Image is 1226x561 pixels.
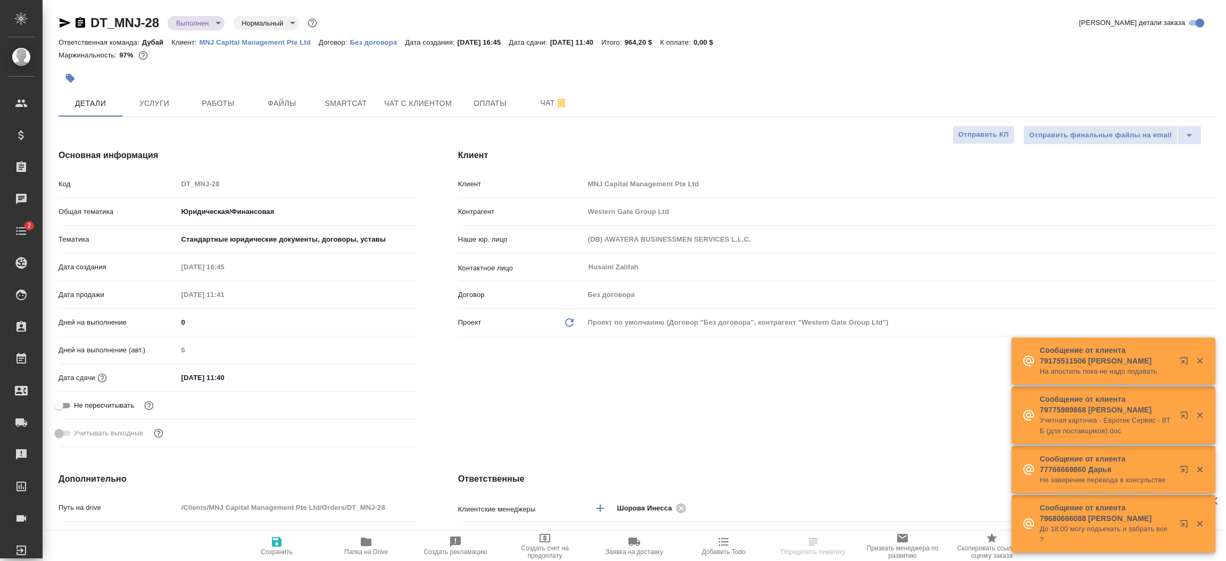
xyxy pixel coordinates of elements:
[178,342,416,358] input: Пустое поле
[74,400,134,411] span: Не пересчитывать
[173,19,212,28] button: Выполнен
[152,426,165,440] button: Выбери, если сб и вс нужно считать рабочими днями для выполнения заказа.
[625,38,660,46] p: 964,20 $
[256,97,308,110] span: Файлы
[142,38,172,46] p: Дубай
[168,16,225,30] div: Выполнен
[59,234,178,245] p: Тематика
[781,548,845,556] span: Определить тематику
[528,96,579,110] span: Чат
[59,67,82,90] button: Добавить тэг
[1173,459,1199,484] button: Открыть в новой вкладке
[458,473,1214,485] h4: Ответственные
[178,370,271,385] input: ✎ Введи что-нибудь
[171,38,199,46] p: Клиент:
[59,317,178,328] p: Дней на выполнение
[1173,405,1199,430] button: Открыть в новой вкладке
[458,179,584,189] p: Клиент
[768,531,858,561] button: Определить тематику
[95,371,109,385] button: Если добавить услуги и заполнить их объемом, то дата рассчитается автоматически
[550,38,602,46] p: [DATE] 11:40
[587,496,613,521] button: Добавить менеджера
[59,16,71,29] button: Скопировать ссылку для ЯМессенджера
[947,531,1037,561] button: Скопировать ссылку на оценку заказа
[1079,18,1185,28] span: [PERSON_NAME] детали заказа
[584,204,1214,219] input: Пустое поле
[320,97,371,110] span: Smartcat
[411,531,500,561] button: Создать рекламацию
[1189,465,1211,474] button: Закрыть
[584,176,1214,192] input: Пустое поле
[458,317,482,328] p: Проект
[1173,350,1199,376] button: Открыть в новой вкладке
[458,290,584,300] p: Договор
[119,51,136,59] p: 97%
[507,544,583,559] span: Создать счет на предоплату
[1040,453,1173,475] p: Сообщение от клиента 77766669860 Дарья
[458,504,584,515] p: Клиентские менеджеры
[59,149,416,162] h4: Основная информация
[59,345,178,356] p: Дней на выполнение (авт.)
[321,531,411,561] button: Папка на Drive
[509,38,550,46] p: Дата сдачи:
[458,38,509,46] p: [DATE] 16:45
[59,262,178,273] p: Дата создания
[59,207,178,217] p: Общая тематика
[178,203,416,221] div: Юридическая/Финансовая
[238,19,286,28] button: Нормальный
[193,97,244,110] span: Работы
[65,97,116,110] span: Детали
[858,531,947,561] button: Призвать менеджера по развитию
[344,548,388,556] span: Папка на Drive
[59,51,119,59] p: Маржинальность:
[590,531,679,561] button: Заявка на доставку
[319,38,350,46] p: Договор:
[129,97,180,110] span: Услуги
[954,544,1030,559] span: Скопировать ссылку на оценку заказа
[584,232,1214,247] input: Пустое поле
[178,287,271,302] input: Пустое поле
[617,501,690,515] div: Шорова Инесса
[500,531,590,561] button: Создать счет на предоплату
[424,548,487,556] span: Создать рекламацию
[261,548,293,556] span: Сохранить
[233,16,299,30] div: Выполнен
[1023,126,1178,145] button: Отправить финальные файлы на email
[1189,356,1211,366] button: Закрыть
[1189,519,1211,529] button: Закрыть
[958,129,1009,141] span: Отправить КП
[74,16,87,29] button: Скопировать ссылку
[21,220,37,231] span: 2
[702,548,745,556] span: Добавить Todo
[584,313,1214,332] div: Проект по умолчанию (Договор "Без договора", контрагент "Western Gate Group Ltd")
[864,544,941,559] span: Призвать менеджера по развитию
[305,16,319,30] button: Доп статусы указывают на важность/срочность заказа
[555,97,568,110] svg: Отписаться
[1029,129,1172,142] span: Отправить финальные файлы на email
[178,500,416,515] input: Пустое поле
[59,179,178,189] p: Код
[693,38,721,46] p: 0,00 $
[200,37,319,46] a: MNJ Capital Management Pte Ltd
[90,15,159,30] a: DT_MNJ-28
[350,37,405,46] a: Без договора
[601,38,624,46] p: Итого:
[232,531,321,561] button: Сохранить
[1040,475,1173,485] p: Не заверение перевода в консульстве
[59,473,416,485] h4: Дополнительно
[136,48,150,62] button: 2446.16 RUB; 0.00 USD;
[1040,502,1173,524] p: Сообщение от клиента 79680666088 [PERSON_NAME]
[178,315,416,330] input: ✎ Введи что-нибудь
[178,230,416,249] div: Стандартные юридические документы, договоры, уставы
[1040,345,1173,366] p: Сообщение от клиента 79175511506 [PERSON_NAME]
[1040,366,1173,377] p: На апостиль пока не надо подавать
[458,234,584,245] p: Наше юр. лицо
[59,502,178,513] p: Путь на drive
[1040,394,1173,415] p: Сообщение от клиента 79775989868 [PERSON_NAME]
[178,176,416,192] input: Пустое поле
[59,290,178,300] p: Дата продажи
[1189,410,1211,420] button: Закрыть
[952,126,1015,144] button: Отправить КП
[679,531,768,561] button: Добавить Todo
[1173,513,1199,539] button: Открыть в новой вкладке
